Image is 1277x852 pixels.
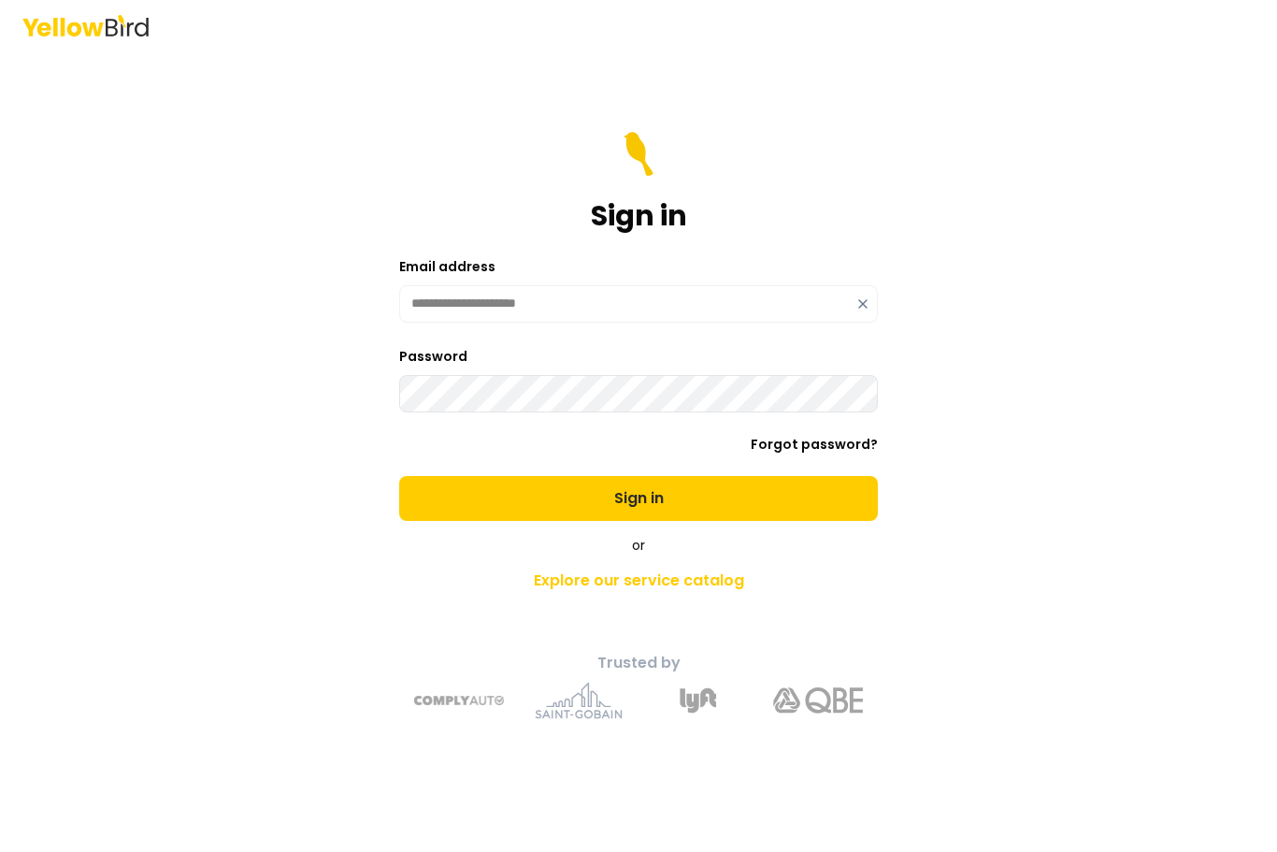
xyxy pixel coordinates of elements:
[751,436,878,455] a: Forgot password?
[399,348,467,367] label: Password
[309,653,968,675] p: Trusted by
[591,200,687,234] h1: Sign in
[632,537,645,556] span: or
[399,258,495,277] label: Email address
[399,477,878,522] button: Sign in
[309,563,968,600] a: Explore our service catalog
